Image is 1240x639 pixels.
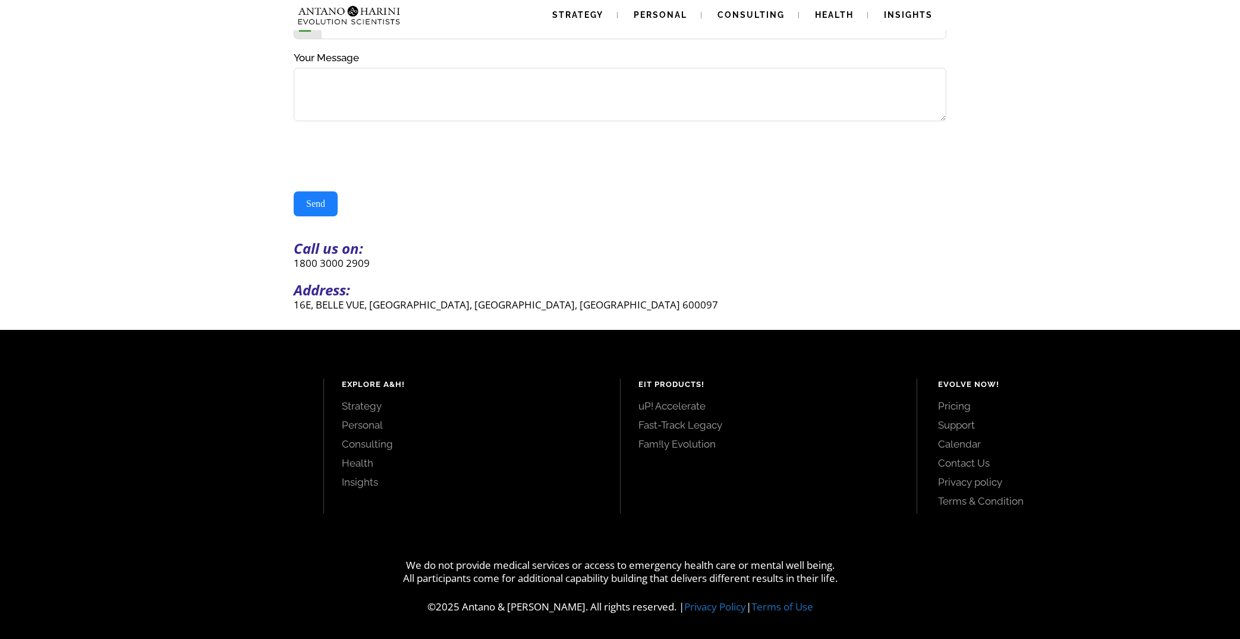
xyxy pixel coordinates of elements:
a: uP! Accelerate [638,399,899,413]
label: Your Message [294,51,359,65]
a: Fast-Track Legacy [638,418,899,432]
strong: Address: [294,280,350,300]
a: Fam!ly Evolution [638,437,899,451]
span: Health [815,10,854,20]
a: Terms of Use [751,600,813,613]
a: Privacy policy [938,476,1213,489]
iframe: reCAPTCHA [294,133,474,180]
p: 1800 3000 2909 [294,256,946,270]
h4: Explore A&H! [342,379,602,391]
a: Privacy Policy [684,600,746,613]
a: Personal [342,418,602,432]
a: Support [938,418,1213,432]
span: Personal [634,10,687,20]
textarea: Your Message [294,68,946,121]
p: 16E, BELLE VUE, [GEOGRAPHIC_DATA], [GEOGRAPHIC_DATA], [GEOGRAPHIC_DATA] 600097 [294,298,946,311]
a: Insights [342,476,602,489]
span: Insights [884,10,933,20]
a: Contact Us [938,457,1213,470]
button: Send [294,191,338,216]
a: Consulting [342,437,602,451]
span: Consulting [717,10,785,20]
span: Strategy [552,10,603,20]
h4: Evolve Now! [938,379,1213,391]
a: Health [342,457,602,470]
strong: Call us on: [294,238,363,258]
a: Calendar [938,437,1213,451]
a: Strategy [342,399,602,413]
h4: EIT Products! [638,379,899,391]
a: Pricing [938,399,1213,413]
a: Terms & Condition [938,495,1213,508]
